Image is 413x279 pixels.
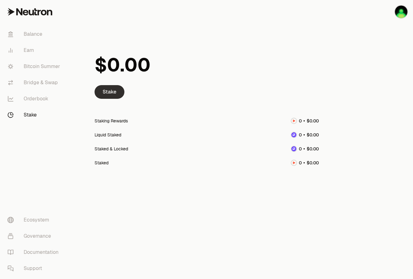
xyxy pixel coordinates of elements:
[2,244,67,260] a: Documentation
[2,228,67,244] a: Governance
[2,91,67,107] a: Orderbook
[95,85,124,99] a: Stake
[2,26,67,42] a: Balance
[2,260,67,277] a: Support
[95,118,128,124] div: Staking Rewards
[2,58,67,75] a: Bitcoin Summer
[2,42,67,58] a: Earn
[95,146,128,152] div: Staked & Locked
[291,118,296,123] img: NTRN Logo
[95,160,109,166] div: Staked
[2,212,67,228] a: Ecosystem
[291,146,296,151] img: dNTRN Logo
[95,132,121,138] div: Liquid Staked
[291,132,296,137] img: dNTRN Logo
[291,160,296,165] img: NTRN Logo
[395,6,407,18] img: oOo_KaBalagtas_oOo
[2,107,67,123] a: Stake
[2,75,67,91] a: Bridge & Swap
